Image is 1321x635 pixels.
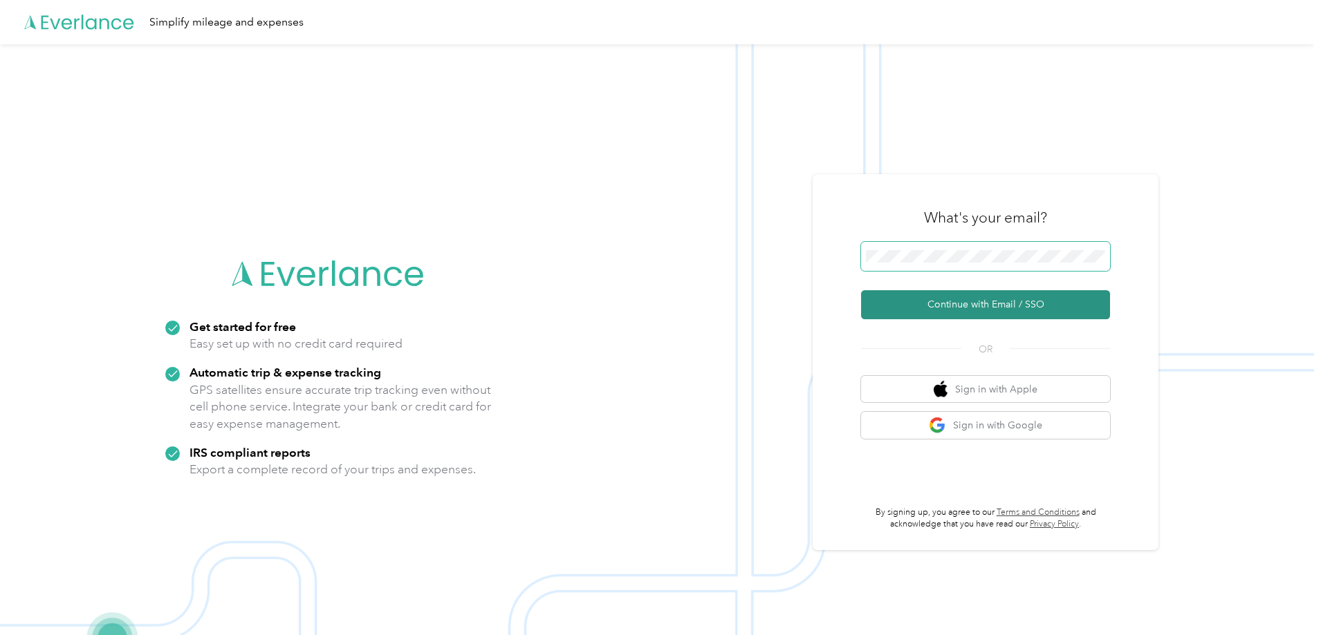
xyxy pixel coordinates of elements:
[861,412,1110,439] button: google logoSign in with Google
[190,461,476,478] p: Export a complete record of your trips and expenses.
[997,507,1080,518] a: Terms and Conditions
[861,506,1110,531] p: By signing up, you agree to our and acknowledge that you have read our .
[190,445,311,459] strong: IRS compliant reports
[861,376,1110,403] button: apple logoSign in with Apple
[1030,519,1079,529] a: Privacy Policy
[934,381,948,398] img: apple logo
[190,319,296,334] strong: Get started for free
[861,290,1110,319] button: Continue with Email / SSO
[190,365,381,379] strong: Automatic trip & expense tracking
[961,342,1010,357] span: OR
[149,14,304,31] div: Simplify mileage and expenses
[190,335,403,352] p: Easy set up with no credit card required
[924,208,1047,227] h3: What's your email?
[190,381,492,433] p: GPS satellites ensure accurate trip tracking even without cell phone service. Integrate your bank...
[929,417,946,434] img: google logo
